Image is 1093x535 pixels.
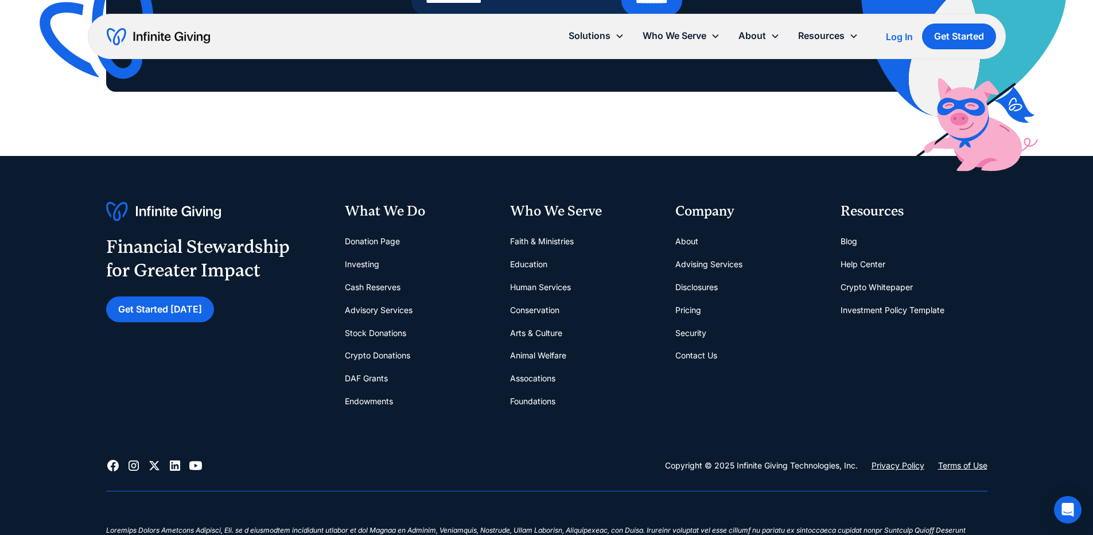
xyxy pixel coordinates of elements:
div: Financial Stewardship for Greater Impact [106,235,290,283]
a: Disclosures [675,276,718,299]
a: Donation Page [345,230,400,253]
a: About [675,230,698,253]
div: Log In [886,32,913,41]
a: Stock Donations [345,322,406,345]
div: ‍ ‍ ‍ [106,510,987,525]
div: About [738,28,766,44]
div: Who We Serve [510,202,657,221]
div: Solutions [559,24,633,48]
a: Conservation [510,299,559,322]
div: Copyright © 2025 Infinite Giving Technologies, Inc. [665,459,858,472]
a: Investment Policy Template [841,299,944,322]
a: Get Started [DATE] [106,296,214,322]
a: Log In [886,30,913,44]
a: Foundations [510,390,555,413]
div: Company [675,202,822,221]
a: Crypto Donations [345,344,410,367]
a: Human Services [510,276,571,299]
a: Investing [345,253,379,276]
div: Solutions [569,28,610,44]
a: Cash Reserves [345,276,400,299]
a: DAF Grants [345,367,388,390]
a: Help Center [841,253,885,276]
div: Resources [789,24,868,48]
a: Crypto Whitepaper [841,276,913,299]
a: Education [510,253,547,276]
a: Faith & Ministries [510,230,574,253]
a: Advisory Services [345,299,413,322]
div: What We Do [345,202,492,221]
a: Animal Welfare [510,344,566,367]
a: Security [675,322,706,345]
div: Resources [841,202,987,221]
a: Endowments [345,390,393,413]
a: Privacy Policy [872,459,924,472]
div: Who We Serve [633,24,729,48]
a: Terms of Use [938,459,987,472]
a: Contact Us [675,344,717,367]
a: Get Started [922,24,996,49]
a: Assocations [510,367,555,390]
a: Advising Services [675,253,742,276]
a: Arts & Culture [510,322,562,345]
a: Blog [841,230,857,253]
a: Pricing [675,299,701,322]
div: About [729,24,789,48]
div: Open Intercom Messenger [1054,496,1082,524]
a: home [107,28,210,46]
div: Who We Serve [643,28,706,44]
div: Resources [798,28,845,44]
